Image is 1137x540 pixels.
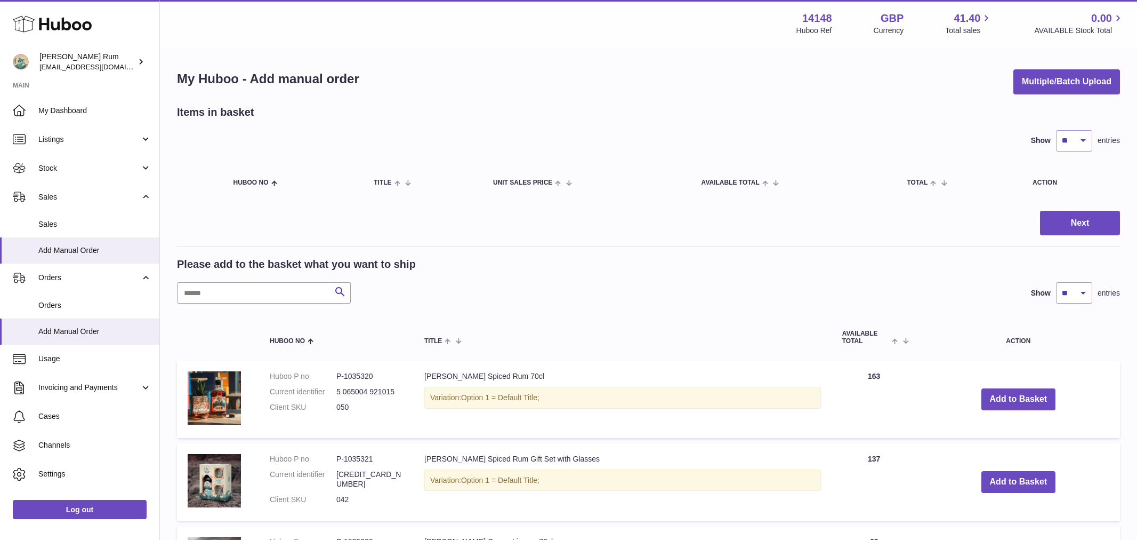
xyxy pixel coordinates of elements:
[981,388,1056,410] button: Add to Basket
[461,476,539,485] span: Option 1 = Default Title;
[177,257,416,272] h2: Please add to the basket what you want to ship
[424,338,442,345] span: Title
[270,402,336,412] dt: Client SKU
[270,371,336,382] dt: Huboo P no
[1040,211,1120,236] button: Next
[1034,26,1124,36] span: AVAILABLE Stock Total
[177,70,359,88] h1: My Huboo - Add manual order
[39,52,135,72] div: [PERSON_NAME] Rum
[832,361,917,438] td: 163
[38,354,151,364] span: Usage
[336,495,403,505] dd: 042
[177,105,254,120] h2: Items in basket
[796,26,832,36] div: Huboo Ref
[336,470,403,490] dd: [CREDIT_CARD_NUMBER]
[954,11,980,26] span: 41.40
[270,338,305,345] span: Huboo no
[881,11,904,26] strong: GBP
[945,11,993,36] a: 41.40 Total sales
[13,500,147,519] a: Log out
[802,11,832,26] strong: 14148
[493,179,552,186] span: Unit Sales Price
[38,219,151,229] span: Sales
[270,495,336,505] dt: Client SKU
[424,470,821,491] div: Variation:
[38,411,151,422] span: Cases
[1031,136,1051,146] label: Show
[832,443,917,521] td: 137
[917,320,1120,355] th: Action
[336,387,403,397] dd: 5 065004 921015
[1098,288,1120,298] span: entries
[461,393,539,402] span: Option 1 = Default Title;
[188,454,241,507] img: Barti Spiced Rum Gift Set with Glasses
[336,371,403,382] dd: P-1035320
[1013,69,1120,94] button: Multiple/Batch Upload
[874,26,904,36] div: Currency
[1034,11,1124,36] a: 0.00 AVAILABLE Stock Total
[13,54,29,70] img: internalAdmin-14148@internal.huboo.com
[270,454,336,464] dt: Huboo P no
[38,440,151,450] span: Channels
[188,371,241,425] img: Barti Spiced Rum 70cl
[374,179,391,186] span: Title
[907,179,928,186] span: Total
[414,443,832,521] td: [PERSON_NAME] Spiced Rum Gift Set with Glasses
[945,26,993,36] span: Total sales
[1091,11,1112,26] span: 0.00
[270,387,336,397] dt: Current identifier
[38,300,151,311] span: Orders
[981,471,1056,493] button: Add to Basket
[38,327,151,337] span: Add Manual Order
[270,470,336,490] dt: Current identifier
[233,179,269,186] span: Huboo no
[414,361,832,438] td: [PERSON_NAME] Spiced Rum 70cl
[701,179,760,186] span: AVAILABLE Total
[842,330,890,344] span: AVAILABLE Total
[38,245,151,256] span: Add Manual Order
[38,383,140,393] span: Invoicing and Payments
[336,454,403,464] dd: P-1035321
[39,62,157,71] span: [EMAIL_ADDRESS][DOMAIN_NAME]
[38,163,140,173] span: Stock
[38,192,140,202] span: Sales
[38,273,140,283] span: Orders
[1033,179,1109,186] div: Action
[38,469,151,479] span: Settings
[38,106,151,116] span: My Dashboard
[336,402,403,412] dd: 050
[38,134,140,145] span: Listings
[424,387,821,409] div: Variation:
[1031,288,1051,298] label: Show
[1098,136,1120,146] span: entries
